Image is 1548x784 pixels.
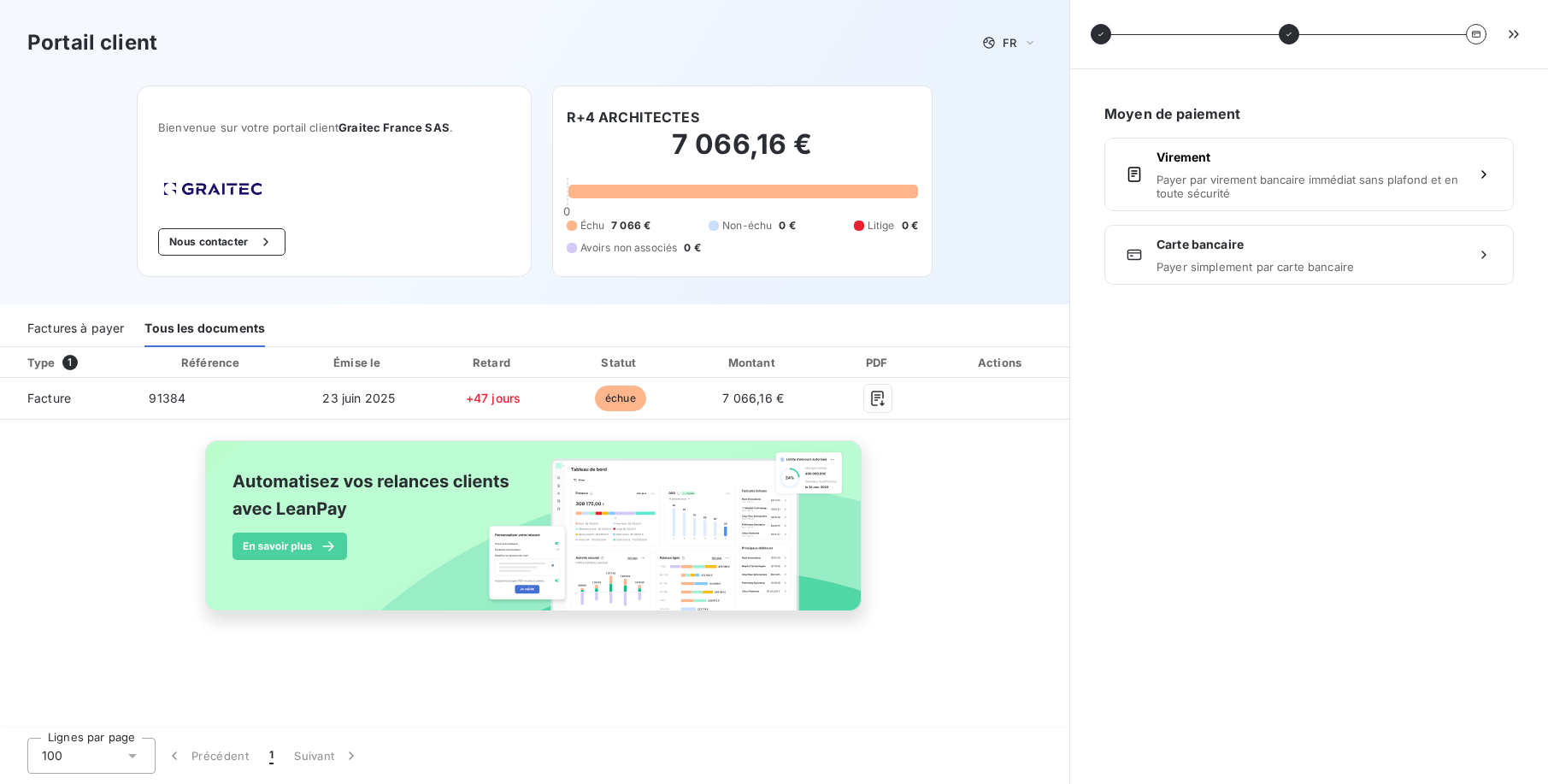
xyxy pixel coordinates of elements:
[27,311,124,347] div: Factures à payer
[284,738,370,774] button: Suivant
[1157,260,1462,274] span: Payer simplement par carte bancaire
[1157,173,1462,200] span: Payer par virement bancaire immédiat sans plafond et en toute sécurité
[322,391,395,405] span: 23 juin 2025
[580,218,605,233] span: Échu
[17,354,132,371] div: Type
[595,386,646,411] span: échue
[684,240,700,256] span: 0 €
[14,390,121,407] span: Facture
[433,354,555,371] div: Retard
[42,747,62,764] span: 100
[158,228,285,256] button: Nous contacter
[259,738,284,774] button: 1
[181,356,239,369] div: Référence
[292,354,426,371] div: Émise le
[722,391,784,405] span: 7 066,16 €
[686,354,820,371] div: Montant
[158,177,268,201] img: Company logo
[338,121,450,134] span: Graitec France SAS
[827,354,930,371] div: PDF
[466,391,521,405] span: +47 jours
[722,218,772,233] span: Non-échu
[149,391,185,405] span: 91384
[158,121,509,134] span: Bienvenue sur votre portail client .
[144,311,265,347] div: Tous les documents
[1104,103,1514,124] h6: Moyen de paiement
[1157,149,1462,166] span: Virement
[937,354,1066,371] div: Actions
[1003,36,1016,50] span: FR
[779,218,795,233] span: 0 €
[567,107,699,127] h6: R+4 ARCHITECTES
[156,738,259,774] button: Précédent
[563,204,570,218] span: 0
[62,355,78,370] span: 1
[902,218,918,233] span: 0 €
[1157,236,1462,253] span: Carte bancaire
[269,747,274,764] span: 1
[190,430,880,640] img: banner
[868,218,895,233] span: Litige
[580,240,678,256] span: Avoirs non associés
[611,218,650,233] span: 7 066 €
[567,127,918,179] h2: 7 066,16 €
[561,354,680,371] div: Statut
[27,27,157,58] h3: Portail client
